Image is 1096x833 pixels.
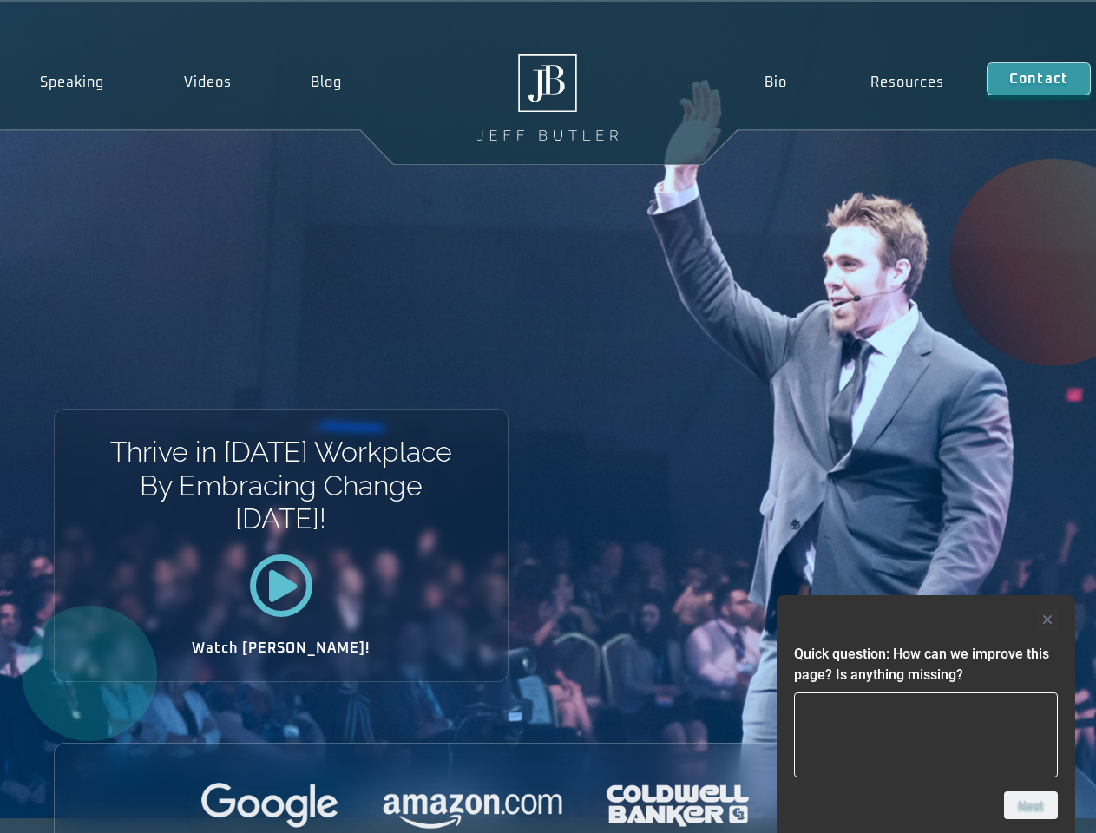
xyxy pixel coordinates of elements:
[794,644,1058,685] h2: Quick question: How can we improve this page? Is anything missing?
[1004,791,1058,819] button: Next question
[794,692,1058,777] textarea: Quick question: How can we improve this page? Is anything missing?
[722,62,986,102] nav: Menu
[722,62,829,102] a: Bio
[144,62,272,102] a: Videos
[108,436,453,535] h1: Thrive in [DATE] Workplace By Embracing Change [DATE]!
[271,62,382,102] a: Blog
[1009,72,1068,86] span: Contact
[794,609,1058,819] div: Quick question: How can we improve this page? Is anything missing?
[829,62,987,102] a: Resources
[115,641,447,655] h2: Watch [PERSON_NAME]!
[987,62,1091,95] a: Contact
[1037,609,1058,630] button: Hide survey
